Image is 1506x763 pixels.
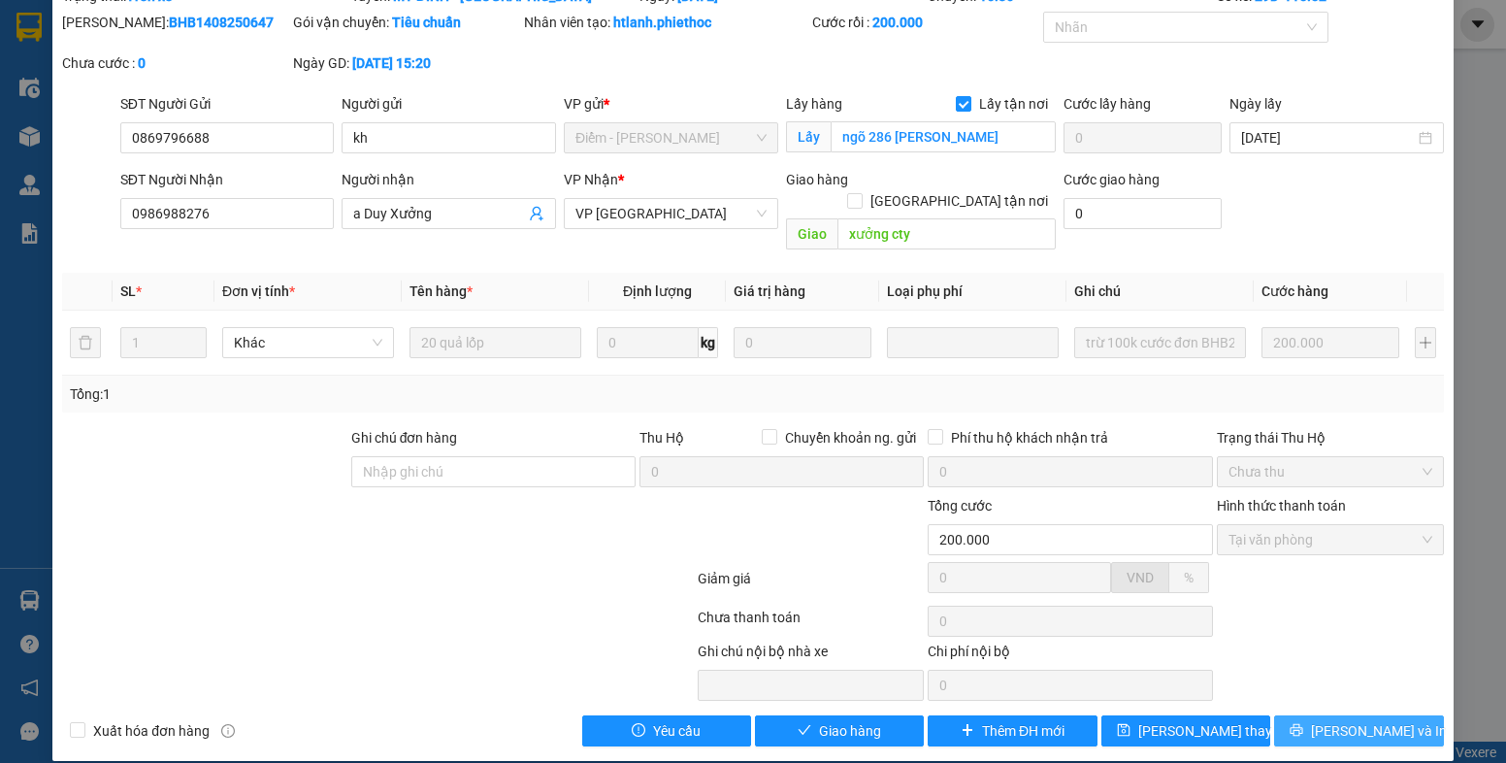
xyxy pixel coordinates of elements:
[734,327,871,358] input: 0
[1415,327,1435,358] button: plus
[1228,457,1432,486] span: Chưa thu
[928,641,1212,670] div: Chi phí nội bộ
[1290,723,1303,739] span: printer
[234,328,382,357] span: Khác
[575,199,767,228] span: VP Thái Bình
[879,273,1066,311] th: Loại phụ phí
[928,715,1097,746] button: plusThêm ĐH mới
[120,169,335,190] div: SĐT Người Nhận
[1184,570,1194,585] span: %
[819,720,881,742] span: Giao hàng
[613,15,711,30] b: htlanh.phiethoc
[564,93,778,115] div: VP gửi
[786,121,831,152] span: Lấy
[699,327,718,358] span: kg
[696,607,927,641] div: Chưa thanh toán
[222,283,295,299] span: Đơn vị tính
[837,218,1056,249] input: Dọc đường
[639,430,684,446] span: Thu Hộ
[1217,427,1444,448] div: Trạng thái Thu Hộ
[632,723,645,739] span: exclamation-circle
[221,724,235,738] span: info-circle
[734,283,805,299] span: Giá trị hàng
[564,172,618,187] span: VP Nhận
[786,172,848,187] span: Giao hàng
[831,121,1056,152] input: Lấy tận nơi
[982,720,1064,742] span: Thêm ĐH mới
[293,52,520,74] div: Ngày GD:
[342,169,556,190] div: Người nhận
[1127,570,1154,585] span: VND
[138,55,146,71] b: 0
[1101,715,1270,746] button: save[PERSON_NAME] thay đổi
[928,498,992,514] span: Tổng cước
[409,327,581,358] input: VD: Bàn, Ghế
[1241,127,1415,149] input: Ngày lấy
[62,12,289,33] div: [PERSON_NAME]:
[653,720,701,742] span: Yêu cầu
[1064,122,1222,153] input: Cước lấy hàng
[85,720,217,742] span: Xuất hóa đơn hàng
[352,55,431,71] b: [DATE] 15:20
[392,15,461,30] b: Tiêu chuẩn
[582,715,751,746] button: exclamation-circleYêu cầu
[351,456,636,487] input: Ghi chú đơn hàng
[786,96,842,112] span: Lấy hàng
[1066,273,1254,311] th: Ghi chú
[575,123,767,152] span: Điểm - Bùi Huy Bích
[1228,525,1432,554] span: Tại văn phòng
[1064,198,1222,229] input: Cước giao hàng
[696,568,927,602] div: Giảm giá
[961,723,974,739] span: plus
[120,93,335,115] div: SĐT Người Gửi
[872,15,923,30] b: 200.000
[70,327,101,358] button: delete
[1229,96,1282,112] label: Ngày lấy
[1138,720,1293,742] span: [PERSON_NAME] thay đổi
[529,206,544,221] span: user-add
[623,283,692,299] span: Định lượng
[293,12,520,33] div: Gói vận chuyển:
[1217,498,1346,514] label: Hình thức thanh toán
[169,15,274,30] b: BHB1408250647
[351,430,458,446] label: Ghi chú đơn hàng
[1261,327,1399,358] input: 0
[798,723,811,739] span: check
[342,93,556,115] div: Người gửi
[1064,172,1160,187] label: Cước giao hàng
[524,12,808,33] div: Nhân viên tạo:
[1311,720,1447,742] span: [PERSON_NAME] và In
[698,641,925,670] div: Ghi chú nội bộ nhà xe
[863,190,1056,212] span: [GEOGRAPHIC_DATA] tận nơi
[1064,96,1151,112] label: Cước lấy hàng
[70,383,582,405] div: Tổng: 1
[1274,715,1443,746] button: printer[PERSON_NAME] và In
[120,283,136,299] span: SL
[62,52,289,74] div: Chưa cước :
[812,12,1039,33] div: Cước rồi :
[971,93,1056,115] span: Lấy tận nơi
[1117,723,1130,739] span: save
[943,427,1116,448] span: Phí thu hộ khách nhận trả
[777,427,924,448] span: Chuyển khoản ng. gửi
[409,283,473,299] span: Tên hàng
[755,715,924,746] button: checkGiao hàng
[786,218,837,249] span: Giao
[1261,283,1328,299] span: Cước hàng
[1074,327,1246,358] input: Ghi Chú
